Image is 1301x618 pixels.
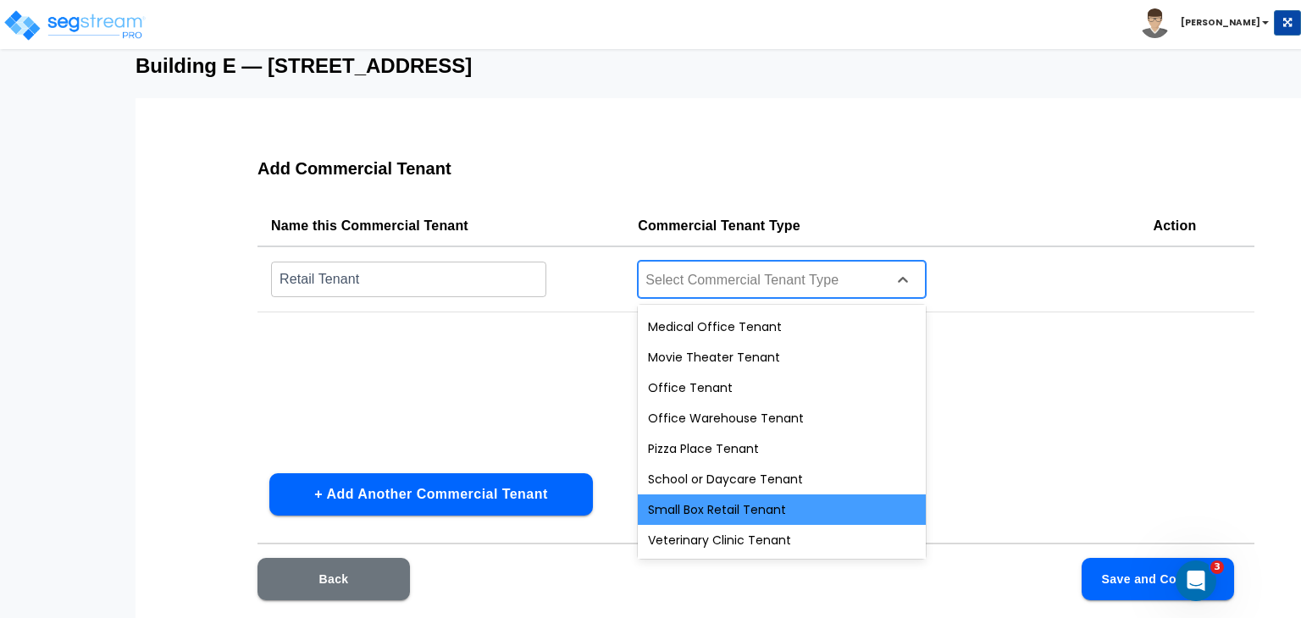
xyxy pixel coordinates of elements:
[1181,16,1260,29] b: [PERSON_NAME]
[1176,560,1216,601] iframe: Intercom live chat
[638,312,926,342] div: Medical Office Tenant
[136,54,1165,78] h3: Building E — [STREET_ADDRESS]
[638,403,926,433] div: Office Warehouse Tenant
[1210,560,1224,574] span: 3
[257,159,1254,179] h3: Add Commercial Tenant
[638,464,926,494] div: School or Daycare Tenant
[1140,206,1254,246] th: Action
[3,8,147,42] img: logo_pro_r.png
[638,494,926,525] div: Small Box Retail Tenant
[1082,558,1234,600] button: Save and Continue
[257,558,410,600] button: Back
[638,525,926,555] div: Veterinary Clinic Tenant
[271,261,546,297] input: Commercial Tenant Name
[269,473,593,516] button: + Add Another Commercial Tenant
[1140,8,1170,38] img: avatar.png
[257,206,624,246] th: Name this Commercial Tenant
[624,206,1139,246] th: Commercial Tenant Type
[638,433,926,464] div: Pizza Place Tenant
[638,342,926,372] div: Movie Theater Tenant
[638,372,926,403] div: Office Tenant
